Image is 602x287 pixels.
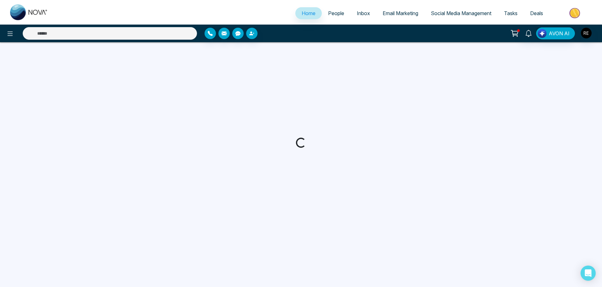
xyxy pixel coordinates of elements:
span: Social Media Management [431,10,491,16]
span: Deals [530,10,543,16]
span: Inbox [357,10,370,16]
span: Email Marketing [383,10,418,16]
a: Deals [524,7,549,19]
span: Home [302,10,315,16]
img: User Avatar [581,28,592,38]
img: Lead Flow [538,29,547,38]
a: Social Media Management [425,7,498,19]
span: AVON AI [549,30,570,37]
span: People [328,10,344,16]
a: Email Marketing [376,7,425,19]
div: Open Intercom Messenger [581,266,596,281]
a: People [322,7,350,19]
span: Tasks [504,10,518,16]
a: Home [295,7,322,19]
button: AVON AI [536,27,575,39]
a: Tasks [498,7,524,19]
a: Inbox [350,7,376,19]
img: Market-place.gif [553,6,598,20]
img: Nova CRM Logo [10,4,48,20]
